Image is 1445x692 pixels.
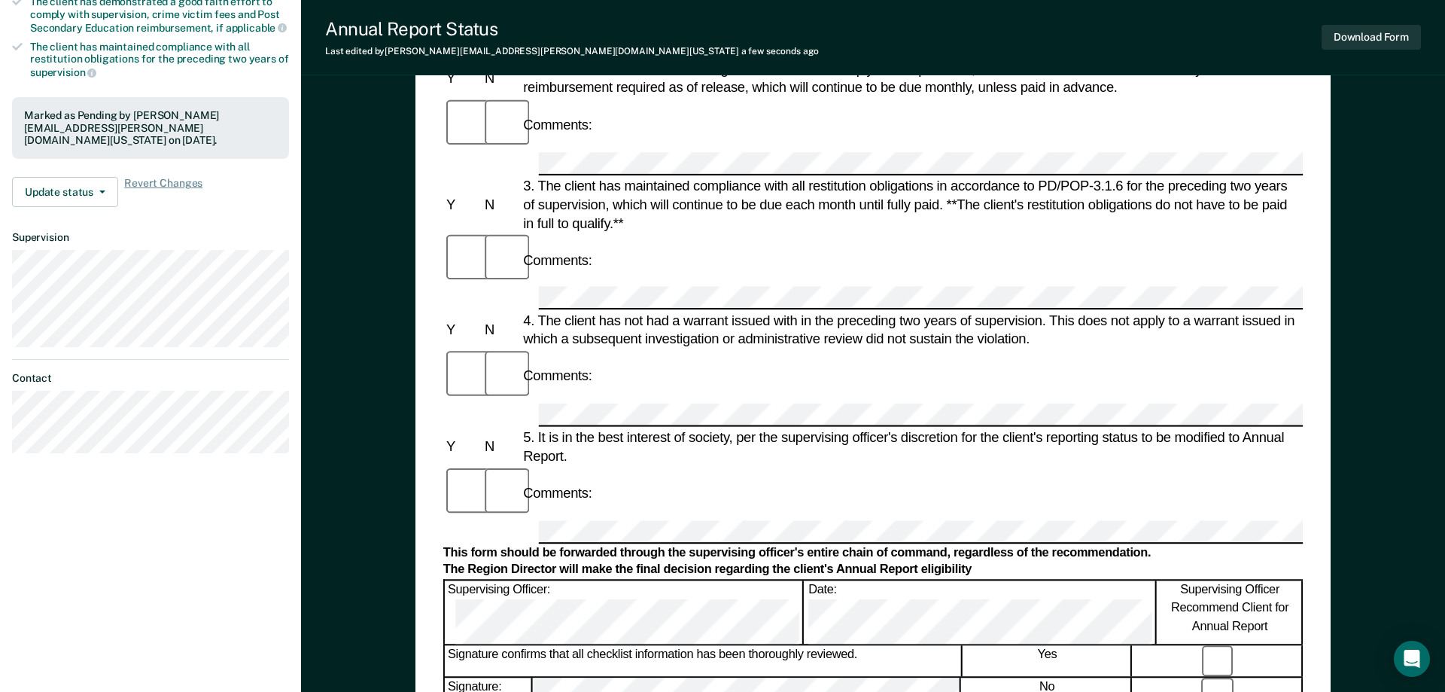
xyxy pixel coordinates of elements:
div: N [482,69,520,88]
dt: Supervision [12,231,289,244]
div: N [482,437,520,456]
div: Yes [963,645,1132,677]
div: Marked as Pending by [PERSON_NAME][EMAIL_ADDRESS][PERSON_NAME][DOMAIN_NAME][US_STATE] on [DATE]. [24,109,277,147]
div: N [482,195,520,214]
div: Comments: [520,483,595,502]
div: N [482,321,520,340]
div: Signature confirms that all checklist information has been thoroughly reviewed. [445,645,962,677]
dt: Contact [12,372,289,385]
div: 5. It is in the best interest of society, per the supervising officer's discretion for the client... [520,428,1303,465]
div: Last edited by [PERSON_NAME][EMAIL_ADDRESS][PERSON_NAME][DOMAIN_NAME][US_STATE] [325,46,819,56]
div: The Region Director will make the final decision regarding the client's Annual Report eligibility [443,562,1303,578]
span: Revert Changes [124,177,202,207]
div: Comments: [520,251,595,270]
div: Comments: [520,367,595,386]
div: Y [443,69,482,88]
div: The client has maintained compliance with all restitution obligations for the preceding two years of [30,41,289,79]
div: Date: [805,581,1157,644]
div: Supervising Officer Recommend Client for Annual Report [1158,581,1303,644]
div: Annual Report Status [325,18,819,40]
span: supervision [30,66,96,78]
button: Download Form [1322,25,1421,50]
div: Supervising Officer: [445,581,804,644]
div: 3. The client has maintained compliance with all restitution obligations in accordance to PD/POP-... [520,177,1303,233]
span: applicable [226,22,287,34]
div: Open Intercom Messenger [1394,641,1430,677]
div: This form should be forwarded through the supervising officer's entire chain of command, regardle... [443,545,1303,561]
div: Y [443,437,482,456]
div: 4. The client has not had a warrant issued with in the preceding two years of supervision. This d... [520,312,1303,349]
div: Comments: [520,115,595,134]
div: 2. The client has demonstrated a good faith effort to comply with supervision, crime victim fees ... [520,60,1303,97]
div: Y [443,195,482,214]
span: a few seconds ago [741,46,819,56]
div: Y [443,321,482,340]
button: Update status [12,177,118,207]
